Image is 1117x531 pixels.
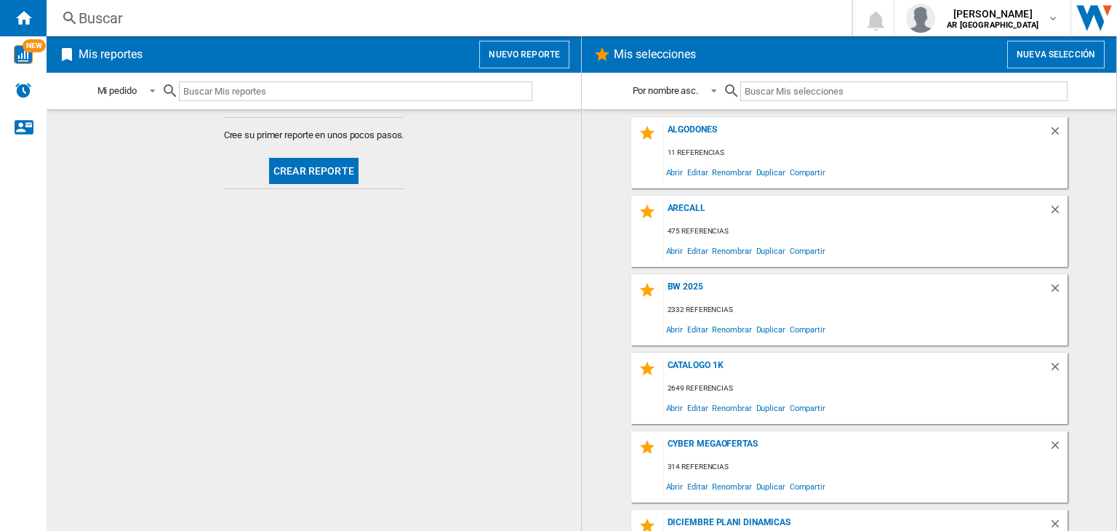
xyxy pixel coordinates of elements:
span: [PERSON_NAME] [947,7,1038,21]
input: Buscar Mis reportes [179,81,532,101]
span: Duplicar [754,476,788,496]
div: Borrar [1049,360,1068,380]
div: BW 2025 [664,282,1049,301]
div: Borrar [1049,124,1068,144]
div: Buscar [79,8,814,28]
div: Borrar [1049,439,1068,458]
span: Compartir [788,476,828,496]
div: aRECALL [664,203,1049,223]
span: Duplicar [754,398,788,418]
span: Cree su primer reporte en unos pocos pasos. [224,129,404,142]
span: Compartir [788,162,828,182]
div: Por nombre asc. [633,85,699,96]
span: Duplicar [754,162,788,182]
span: Editar [685,398,710,418]
span: Abrir [664,319,686,339]
span: Editar [685,162,710,182]
span: Editar [685,241,710,260]
input: Buscar Mis selecciones [740,81,1067,101]
div: 475 referencias [664,223,1068,241]
div: CYBER MEGAOFERTAS [664,439,1049,458]
span: Renombrar [710,398,753,418]
h2: Mis reportes [76,41,145,68]
div: Borrar [1049,203,1068,223]
div: Algodones [664,124,1049,144]
h2: Mis selecciones [611,41,700,68]
button: Nuevo reporte [479,41,569,68]
span: Editar [685,319,710,339]
span: Renombrar [710,241,753,260]
span: Compartir [788,398,828,418]
div: 11 referencias [664,144,1068,162]
div: 2649 referencias [664,380,1068,398]
span: Compartir [788,319,828,339]
button: Crear reporte [269,158,359,184]
span: NEW [23,39,46,52]
img: profile.jpg [906,4,935,33]
span: Renombrar [710,162,753,182]
span: Duplicar [754,241,788,260]
div: 314 referencias [664,458,1068,476]
span: Abrir [664,398,686,418]
span: Editar [685,476,710,496]
div: Borrar [1049,282,1068,301]
div: Mi pedido [97,85,137,96]
img: wise-card.svg [14,45,33,64]
img: alerts-logo.svg [15,81,32,99]
span: Renombrar [710,319,753,339]
div: Catalogo 1k [664,360,1049,380]
b: AR [GEOGRAPHIC_DATA] [947,20,1038,30]
span: Compartir [788,241,828,260]
button: Nueva selección [1007,41,1105,68]
span: Abrir [664,241,686,260]
span: Duplicar [754,319,788,339]
div: 2332 referencias [664,301,1068,319]
span: Renombrar [710,476,753,496]
span: Abrir [664,476,686,496]
span: Abrir [664,162,686,182]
